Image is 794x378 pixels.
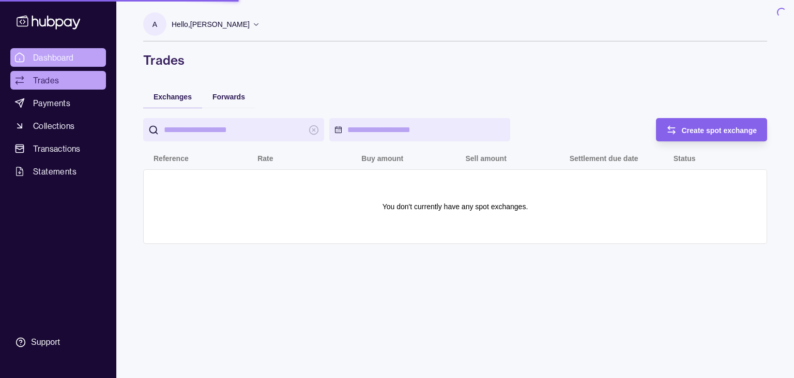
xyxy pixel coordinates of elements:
[656,118,768,141] button: Create spot exchange
[383,201,528,212] p: You don't currently have any spot exchanges.
[674,154,696,163] p: Status
[33,120,74,132] span: Collections
[33,74,59,86] span: Trades
[31,337,60,348] div: Support
[143,52,767,68] h1: Trades
[257,154,273,163] p: Rate
[172,19,250,30] p: Hello, [PERSON_NAME]
[570,154,638,163] p: Settlement due date
[212,93,245,101] span: Forwards
[152,19,157,30] p: A
[33,165,77,178] span: Statements
[33,51,74,64] span: Dashboard
[465,154,506,163] p: Sell amount
[10,331,106,353] a: Support
[10,71,106,90] a: Trades
[33,142,81,155] span: Transactions
[154,154,189,163] p: Reference
[33,97,70,109] span: Payments
[10,117,106,135] a: Collections
[682,126,757,135] span: Create spot exchange
[10,94,106,112] a: Payments
[10,139,106,158] a: Transactions
[10,48,106,67] a: Dashboard
[10,162,106,181] a: Statements
[154,93,192,101] span: Exchanges
[164,118,303,141] input: search
[361,154,403,163] p: Buy amount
